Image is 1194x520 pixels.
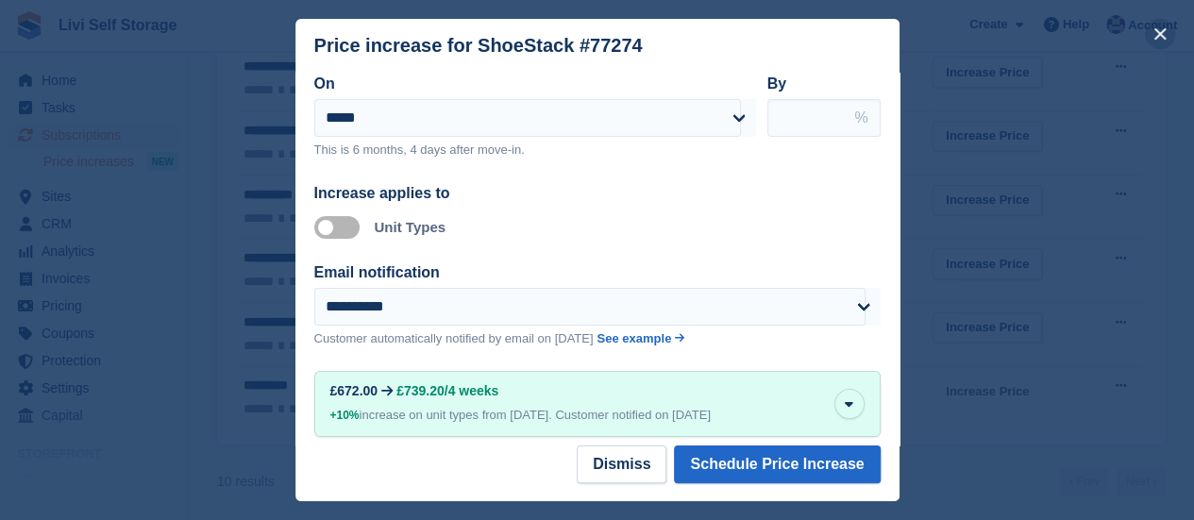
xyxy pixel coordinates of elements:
div: Price increase for ShoeStack #77274 [314,35,643,57]
label: Unit Types [375,219,446,235]
div: +10% [330,406,360,425]
div: £672.00 [330,383,378,398]
button: Schedule Price Increase [674,445,880,483]
span: Customer notified on [DATE] [555,408,711,422]
label: Email notification [314,264,440,280]
label: On [314,75,335,92]
div: Increase applies to [314,182,881,205]
span: See example [597,331,672,345]
label: By [767,75,786,92]
p: This is 6 months, 4 days after move-in. [314,141,756,159]
span: /4 weeks [445,383,499,398]
button: Dismiss [577,445,666,483]
label: Apply to unit types [314,226,367,228]
a: See example [597,329,685,348]
span: increase on unit types from [DATE]. [330,408,552,422]
button: close [1145,19,1175,49]
p: Customer automatically notified by email on [DATE] [314,329,594,348]
span: £739.20 [396,383,445,398]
